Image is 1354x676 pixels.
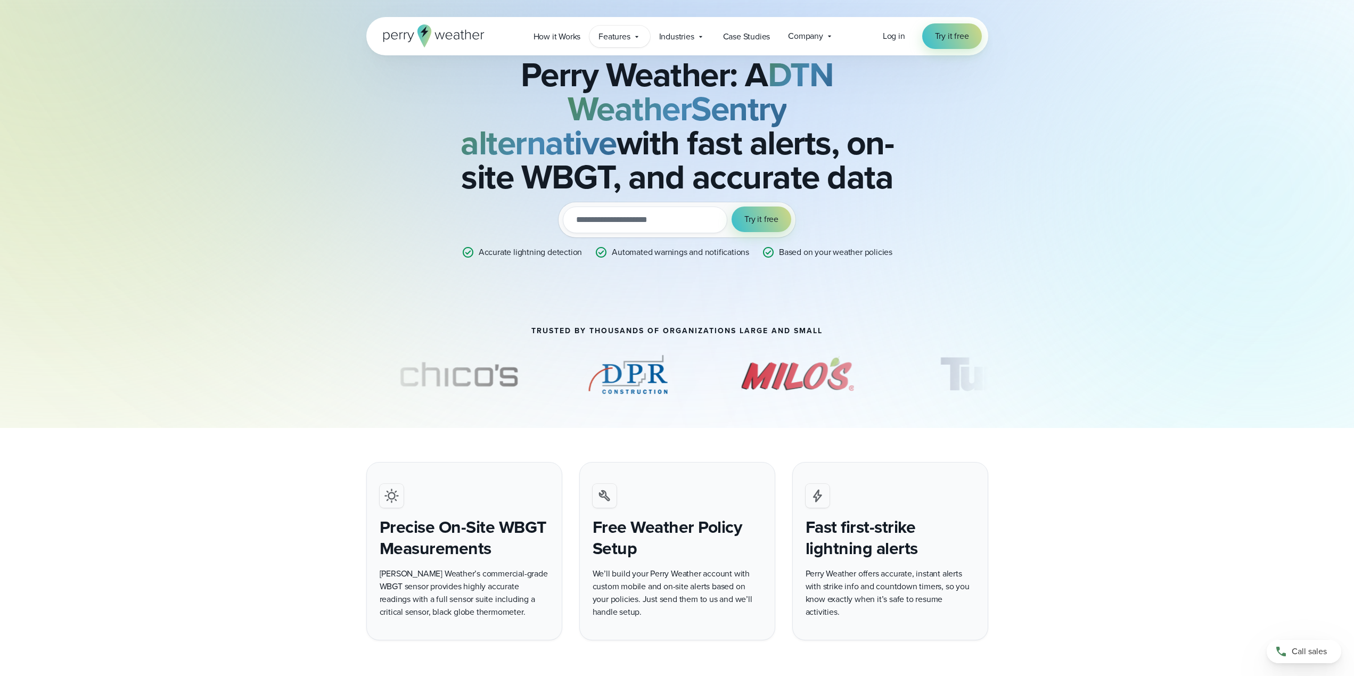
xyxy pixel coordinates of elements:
[924,348,1076,401] img: Turner-Construction_1.svg
[461,50,833,168] strong: DTN WeatherSentry alternative
[788,30,823,43] span: Company
[806,516,975,559] h4: Fast first-strike lightning alerts
[366,348,988,407] div: slideshow
[524,26,590,47] a: How it Works
[714,26,779,47] a: Case Studies
[935,30,969,43] span: Try it free
[598,30,630,43] span: Features
[380,516,549,559] h5: Precise On-Site WBGT Measurements
[722,348,873,401] img: Milos.svg
[722,348,873,401] div: 4 of 11
[779,246,892,259] p: Based on your weather policies
[593,567,762,619] p: We’ll build your Perry Weather account with custom mobile and on-site alerts based on your polici...
[732,207,791,232] button: Try it free
[534,30,581,43] span: How it Works
[420,57,935,194] h2: Perry Weather: A with fast alerts, on-site WBGT, and accurate data
[586,348,671,401] div: 3 of 11
[806,567,975,619] p: Perry Weather offers accurate, instant alerts with strike info and countdown timers, so you know ...
[586,348,671,401] img: DPR-Construction.svg
[1267,640,1341,663] a: Call sales
[883,30,905,43] a: Log in
[612,246,749,259] p: Automated warnings and notifications
[922,23,982,49] a: Try it free
[924,348,1076,401] div: 5 of 11
[883,30,905,42] span: Log in
[383,348,535,401] div: 2 of 11
[383,348,535,401] img: Chicos.svg
[723,30,770,43] span: Case Studies
[593,516,762,559] h4: Free Weather Policy Setup
[479,246,582,259] p: Accurate lightning detection
[380,567,549,619] p: [PERSON_NAME] Weather’s commercial-grade WBGT sensor provides highly accurate readings with a ful...
[744,213,778,226] span: Try it free
[1292,645,1327,658] span: Call sales
[531,327,823,335] h2: Trusted by thousands of organizations large and small
[659,30,694,43] span: Industries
